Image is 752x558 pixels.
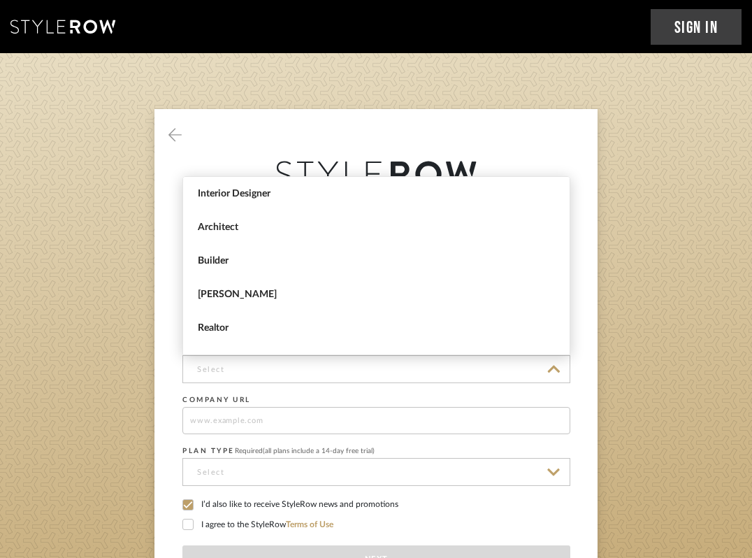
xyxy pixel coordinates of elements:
[198,322,558,334] span: Realtor
[263,448,375,455] span: (all plans include a 14-day free trial)
[198,289,558,301] span: [PERSON_NAME]
[182,396,251,404] label: COMPANY URL
[235,448,263,455] span: Required
[651,9,742,45] a: Sign In
[198,222,558,234] span: Architect
[182,407,570,434] input: www.example.com
[182,519,570,531] label: I agree to the StyleRow
[182,355,570,383] input: Select
[286,520,333,529] a: Terms of Use
[182,499,570,512] label: I’d also like to receive StyleRow news and promotions
[198,255,558,267] span: Builder
[182,458,570,486] input: Select
[198,188,558,200] span: Interior Designer
[182,447,375,455] label: PLAN TYPE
